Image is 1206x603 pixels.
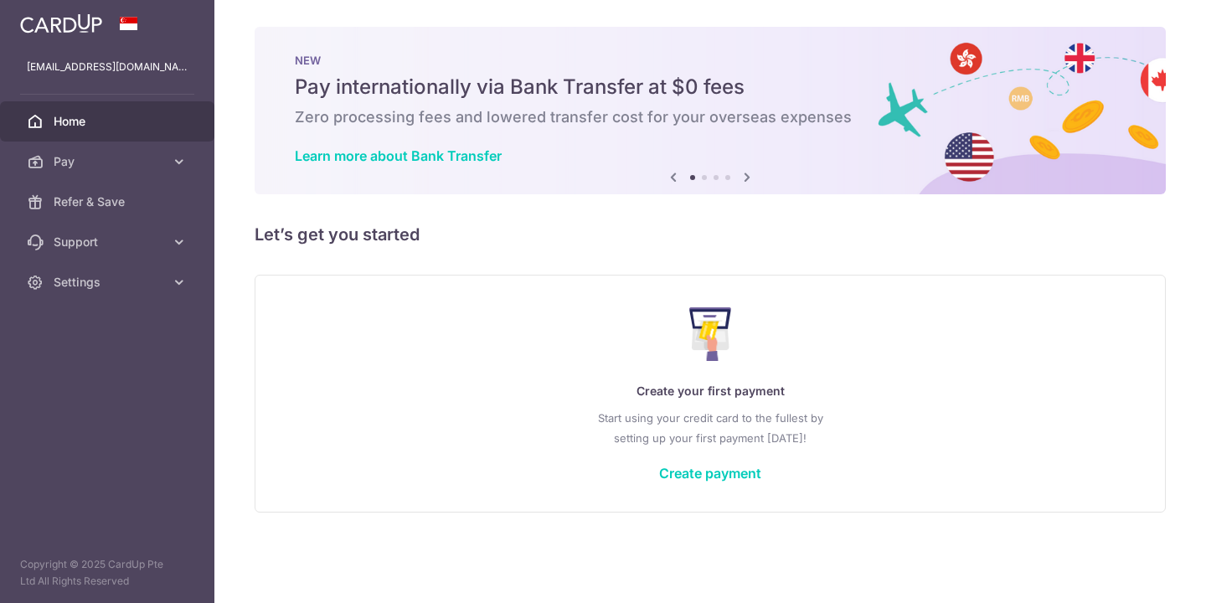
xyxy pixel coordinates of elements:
[20,13,102,33] img: CardUp
[295,74,1126,100] h5: Pay internationally via Bank Transfer at $0 fees
[289,408,1131,448] p: Start using your credit card to the fullest by setting up your first payment [DATE]!
[295,147,502,164] a: Learn more about Bank Transfer
[54,153,164,170] span: Pay
[27,59,188,75] p: [EMAIL_ADDRESS][DOMAIN_NAME]
[255,27,1166,194] img: Bank transfer banner
[295,54,1126,67] p: NEW
[54,274,164,291] span: Settings
[54,113,164,130] span: Home
[54,234,164,250] span: Support
[689,307,732,361] img: Make Payment
[289,381,1131,401] p: Create your first payment
[54,193,164,210] span: Refer & Save
[295,107,1126,127] h6: Zero processing fees and lowered transfer cost for your overseas expenses
[659,465,761,482] a: Create payment
[255,221,1166,248] h5: Let’s get you started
